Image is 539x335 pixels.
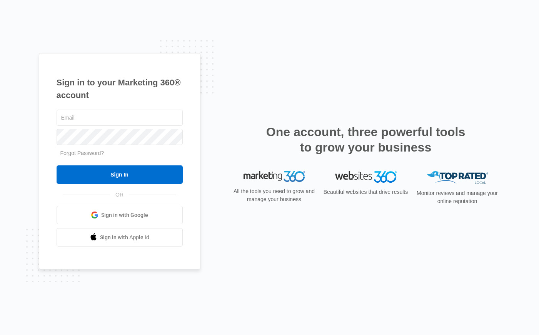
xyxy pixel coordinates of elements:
a: Sign in with Apple Id [57,228,183,247]
h1: Sign in to your Marketing 360® account [57,76,183,102]
h2: One account, three powerful tools to grow your business [264,124,468,155]
img: Websites 360 [335,171,397,182]
span: Sign in with Apple Id [100,233,149,242]
a: Sign in with Google [57,206,183,224]
img: Marketing 360 [244,171,305,182]
span: Sign in with Google [101,211,148,219]
input: Sign In [57,165,183,184]
span: OR [110,191,129,199]
p: Beautiful websites that drive results [323,188,409,196]
a: Forgot Password? [60,150,104,156]
input: Email [57,110,183,126]
p: Monitor reviews and manage your online reputation [414,189,501,205]
p: All the tools you need to grow and manage your business [231,187,317,203]
img: Top Rated Local [427,171,488,184]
